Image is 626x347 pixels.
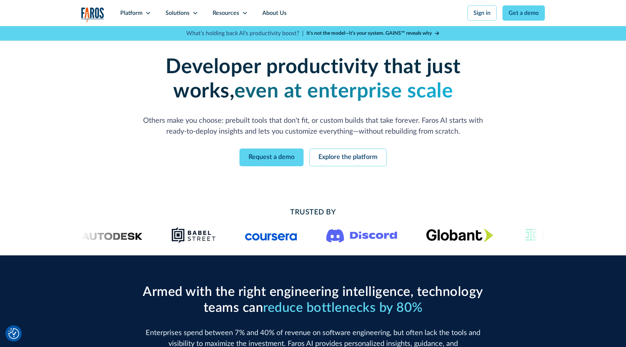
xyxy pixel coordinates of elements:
img: Logo of the design software company Autodesk. [67,230,143,240]
img: Globant's logo [426,229,493,242]
div: Solutions [166,9,189,17]
strong: It’s not the model—it’s your system. GAINS™ reveals why [306,31,432,36]
img: Revisit consent button [8,328,19,339]
div: Platform [120,9,142,17]
a: Explore the platform [309,149,387,166]
a: Request a demo [239,149,304,166]
strong: even at enterprise scale [234,81,453,101]
h2: Armed with the right engineering intelligence, technology teams can [139,284,487,315]
button: Cookie Settings [8,328,19,339]
strong: Developer productivity that just works, [166,57,461,101]
span: reduce bottlenecks by 80% [263,301,423,314]
h2: Trusted By [139,207,487,218]
a: home [81,7,104,22]
a: It’s not the model—it’s your system. GAINS™ reveals why [306,30,440,37]
div: Resources [213,9,239,17]
p: What's holding back AI's productivity boost? | [186,29,304,38]
img: Logo of the online learning platform Coursera. [245,229,297,241]
img: Logo of the analytics and reporting company Faros. [81,7,104,22]
a: Get a demo [502,5,545,21]
img: Logo of the communication platform Discord. [326,227,397,243]
a: Sign in [467,5,497,21]
img: Babel Street logo png [172,226,216,244]
p: Others make you choose: prebuilt tools that don't fit, or custom builds that take forever. Faros ... [139,115,487,137]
